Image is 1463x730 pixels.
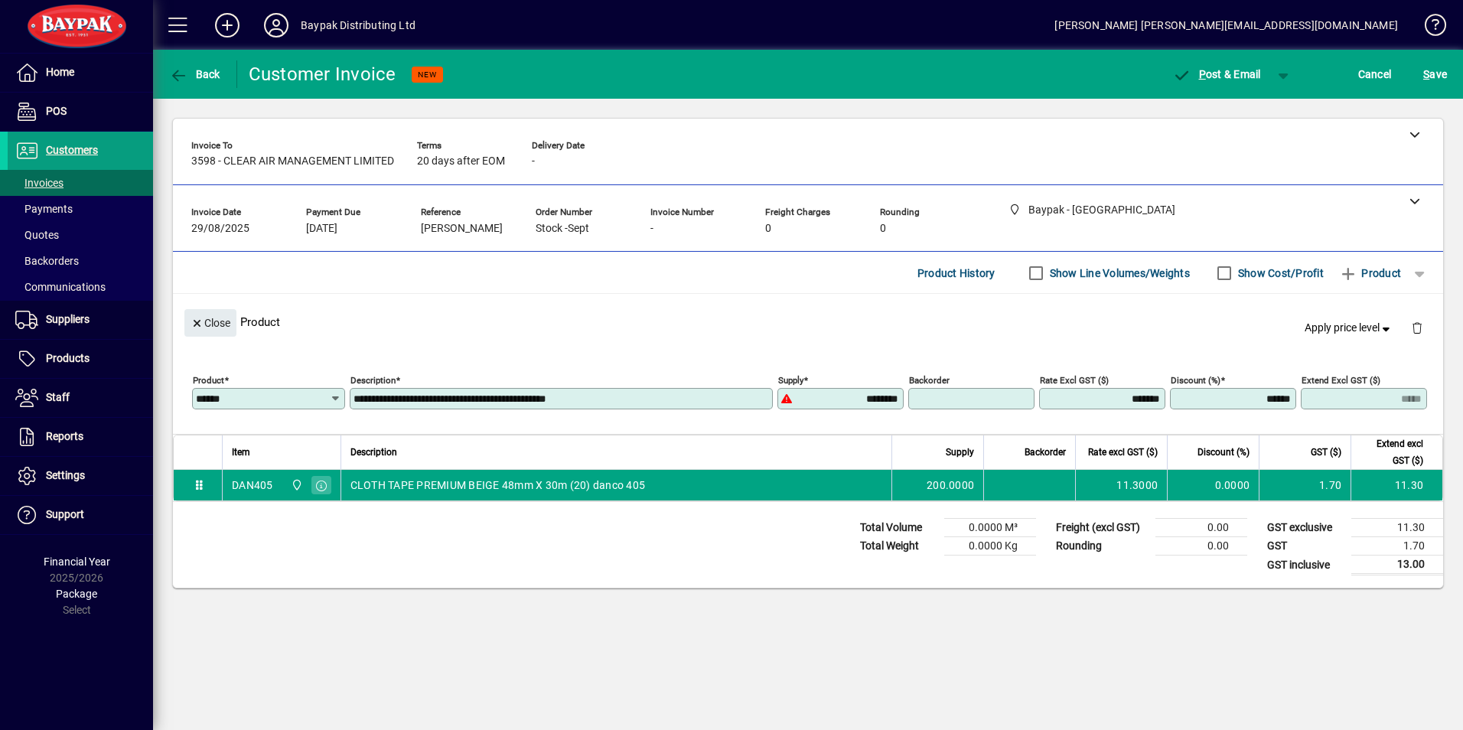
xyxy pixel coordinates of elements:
span: Discount (%) [1197,444,1250,461]
div: Product [173,294,1443,350]
button: Product [1331,259,1409,287]
span: 3598 - CLEAR AIR MANAGEMENT LIMITED [191,155,394,168]
div: DAN405 [232,477,273,493]
span: 20 days after EOM [417,155,505,168]
td: 1.70 [1259,470,1351,500]
div: [PERSON_NAME] [PERSON_NAME][EMAIL_ADDRESS][DOMAIN_NAME] [1054,13,1398,37]
span: Package [56,588,97,600]
a: Payments [8,196,153,222]
a: Knowledge Base [1413,3,1444,53]
a: Quotes [8,222,153,248]
span: GST ($) [1311,444,1341,461]
span: POS [46,105,67,117]
span: Support [46,508,84,520]
span: Stock -Sept [536,223,589,235]
mat-label: Discount (%) [1171,375,1220,386]
span: Apply price level [1305,320,1393,336]
span: Payments [15,203,73,215]
app-page-header-button: Delete [1399,321,1435,334]
div: Customer Invoice [249,62,396,86]
button: Post & Email [1165,60,1269,88]
span: S [1423,68,1429,80]
td: 13.00 [1351,556,1443,575]
span: Suppliers [46,313,90,325]
span: Backorder [1025,444,1066,461]
a: Staff [8,379,153,417]
td: GST inclusive [1259,556,1351,575]
span: 0 [880,223,886,235]
div: Baypak Distributing Ltd [301,13,415,37]
span: Settings [46,469,85,481]
span: Close [191,311,230,336]
a: Products [8,340,153,378]
button: Close [184,309,236,337]
span: Staff [46,391,70,403]
span: Quotes [15,229,59,241]
span: Item [232,444,250,461]
td: 0.00 [1155,537,1247,556]
button: Apply price level [1298,314,1399,342]
label: Show Cost/Profit [1235,266,1324,281]
mat-label: Rate excl GST ($) [1040,375,1109,386]
td: Freight (excl GST) [1048,519,1155,537]
span: Back [169,68,220,80]
td: 1.70 [1351,537,1443,556]
td: GST exclusive [1259,519,1351,537]
a: POS [8,93,153,131]
span: - [650,223,653,235]
app-page-header-button: Close [181,315,240,329]
mat-label: Product [193,375,224,386]
span: P [1199,68,1206,80]
span: ost & Email [1172,68,1261,80]
span: Supply [946,444,974,461]
span: ave [1423,62,1447,86]
mat-label: Description [350,375,396,386]
td: 0.0000 [1167,470,1259,500]
a: Reports [8,418,153,456]
span: Home [46,66,74,78]
span: Products [46,352,90,364]
button: Add [203,11,252,39]
a: Suppliers [8,301,153,339]
td: 11.30 [1351,470,1442,500]
span: Rate excl GST ($) [1088,444,1158,461]
mat-label: Supply [778,375,803,386]
td: 11.30 [1351,519,1443,537]
div: 11.3000 [1085,477,1158,493]
mat-label: Extend excl GST ($) [1302,375,1380,386]
span: CLOTH TAPE PREMIUM BEIGE 48mm X 30m (20) danco 405 [350,477,646,493]
span: [DATE] [306,223,337,235]
td: Total Volume [852,519,944,537]
span: Cancel [1358,62,1392,86]
td: 0.0000 M³ [944,519,1036,537]
span: Financial Year [44,556,110,568]
button: Save [1419,60,1451,88]
span: Product History [917,261,995,285]
a: Home [8,54,153,92]
span: Communications [15,281,106,293]
td: Total Weight [852,537,944,556]
span: Extend excl GST ($) [1360,435,1423,469]
a: Settings [8,457,153,495]
span: 29/08/2025 [191,223,249,235]
mat-label: Backorder [909,375,950,386]
button: Cancel [1354,60,1396,88]
span: Invoices [15,177,64,189]
span: NEW [418,70,437,80]
a: Backorders [8,248,153,274]
span: Description [350,444,397,461]
td: 0.0000 Kg [944,537,1036,556]
a: Invoices [8,170,153,196]
span: Reports [46,430,83,442]
a: Communications [8,274,153,300]
button: Profile [252,11,301,39]
button: Product History [911,259,1002,287]
span: Baypak - Onekawa [287,477,305,494]
button: Delete [1399,309,1435,346]
span: - [532,155,535,168]
span: 200.0000 [927,477,974,493]
td: 0.00 [1155,519,1247,537]
td: GST [1259,537,1351,556]
label: Show Line Volumes/Weights [1047,266,1190,281]
span: Customers [46,144,98,156]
